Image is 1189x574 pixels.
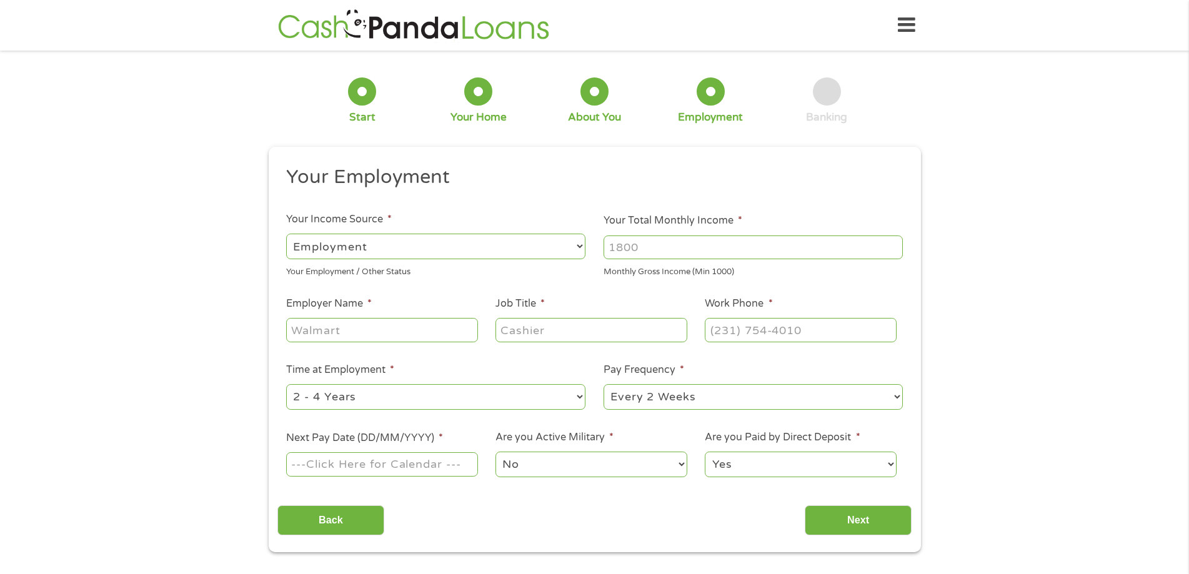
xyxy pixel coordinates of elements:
div: Employment [678,111,743,124]
h2: Your Employment [286,165,893,190]
label: Your Income Source [286,213,392,226]
div: Start [349,111,376,124]
input: Back [277,505,384,536]
label: Are you Active Military [495,431,614,444]
input: Cashier [495,318,687,342]
div: About You [568,111,621,124]
input: Next [805,505,912,536]
label: Time at Employment [286,364,394,377]
div: Your Employment / Other Status [286,262,585,279]
div: Banking [806,111,847,124]
input: 1800 [604,235,903,259]
label: Job Title [495,297,545,310]
input: Walmart [286,318,477,342]
label: Pay Frequency [604,364,684,377]
div: Your Home [450,111,507,124]
img: GetLoanNow Logo [274,7,553,43]
input: (231) 754-4010 [705,318,896,342]
label: Work Phone [705,297,772,310]
label: Employer Name [286,297,372,310]
div: Monthly Gross Income (Min 1000) [604,262,903,279]
label: Your Total Monthly Income [604,214,742,227]
input: ---Click Here for Calendar --- [286,452,477,476]
label: Are you Paid by Direct Deposit [705,431,860,444]
label: Next Pay Date (DD/MM/YYYY) [286,432,443,445]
